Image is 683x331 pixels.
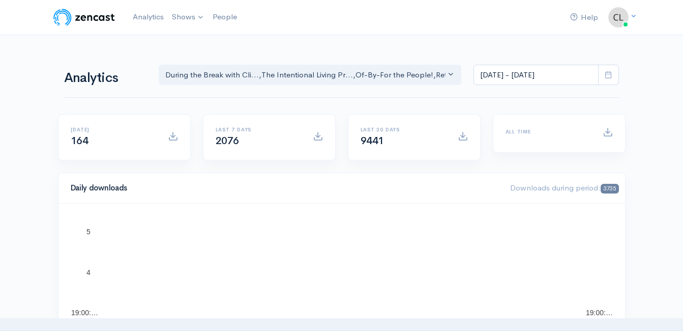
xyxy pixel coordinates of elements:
text: 19:00:… [71,309,98,317]
div: During the Break with Cli... , The Intentional Living Pr... , Of-By-For the People! , Rethink - R... [165,69,446,81]
img: ... [608,7,629,27]
a: People [209,6,241,28]
span: 2076 [216,134,239,147]
span: 3735 [601,184,618,194]
h6: Last 7 days [216,127,301,132]
h1: Analytics [64,71,146,86]
a: Analytics [129,6,168,28]
a: Help [566,7,602,29]
h6: Last 30 days [361,127,446,132]
h4: Daily downloads [71,184,498,192]
span: 164 [71,134,88,147]
span: 9441 [361,134,384,147]
text: 5 [86,228,91,236]
iframe: gist-messenger-bubble-iframe [648,296,673,321]
a: Shows [168,6,209,29]
button: During the Break with Cli..., The Intentional Living Pr..., Of-By-For the People!, Rethink - Rese... [159,65,462,86]
img: ZenCast Logo [52,7,116,27]
input: analytics date range selector [473,65,599,86]
text: 4 [86,268,91,277]
text: 19:00:… [586,309,613,317]
span: Downloads during period: [510,183,618,192]
h6: All time [506,129,590,134]
h6: [DATE] [71,127,156,132]
svg: A chart. [71,216,613,318]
